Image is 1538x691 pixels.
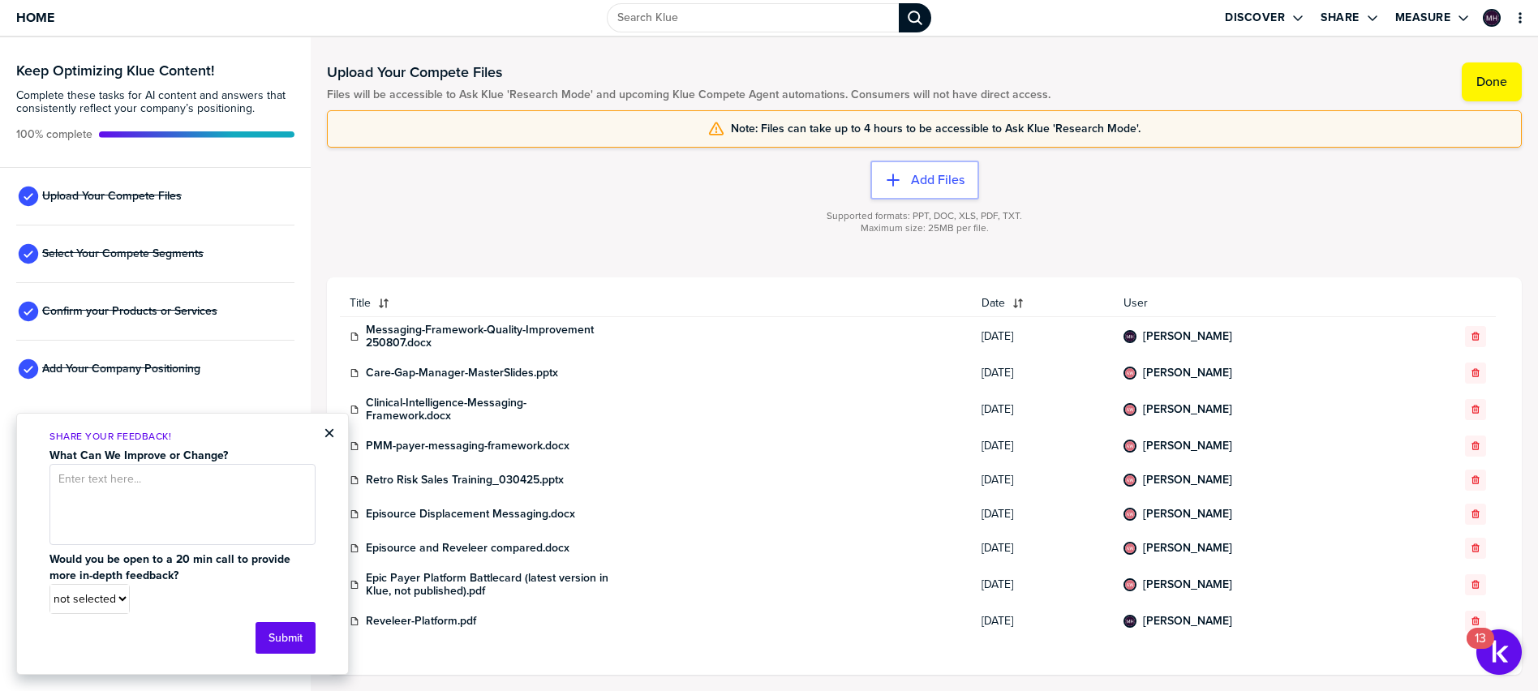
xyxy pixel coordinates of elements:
a: [PERSON_NAME] [1143,330,1232,343]
span: Home [16,11,54,24]
div: Ashley Wilkinson [1123,440,1136,453]
img: d9136050029e8e8b97ad2c067097909f-sml.png [1125,405,1135,414]
div: Ashley Wilkinson [1123,578,1136,591]
a: Messaging-Framework-Quality-Improvement 250807.docx [366,324,609,350]
span: [DATE] [982,508,1103,521]
p: Share Your Feedback! [49,430,316,444]
a: [PERSON_NAME] [1143,474,1232,487]
a: [PERSON_NAME] [1143,542,1232,555]
span: [DATE] [982,578,1103,591]
div: Ashley Wilkinson [1123,367,1136,380]
a: Care-Gap-Manager-MasterSlides.pptx [366,367,558,380]
a: Epic Payer Platform Battlecard (latest version in Klue, not published).pdf [366,572,609,598]
div: Ashley Wilkinson [1123,508,1136,521]
button: Submit [256,622,316,654]
div: Marena Hildebrandt [1123,330,1136,343]
img: 681bef9349d92f9c5bb33973463048bf-sml.png [1125,332,1135,341]
span: Select Your Compete Segments [42,247,204,260]
a: [PERSON_NAME] [1143,615,1232,628]
span: Complete these tasks for AI content and answers that consistently reflect your company’s position... [16,89,294,115]
div: Ashley Wilkinson [1123,474,1136,487]
div: 13 [1475,638,1486,659]
span: Maximum size: 25MB per file. [861,222,989,234]
h1: Upload Your Compete Files [327,62,1050,82]
span: Add Your Company Positioning [42,363,200,376]
a: Episource Displacement Messaging.docx [366,508,575,521]
a: [PERSON_NAME] [1143,440,1232,453]
span: Files will be accessible to Ask Klue 'Research Mode' and upcoming Klue Compete Agent automations.... [327,88,1050,101]
span: Title [350,297,371,310]
img: d9136050029e8e8b97ad2c067097909f-sml.png [1125,580,1135,590]
div: Marena Hildebrandt [1123,615,1136,628]
span: [DATE] [982,542,1103,555]
div: Ashley Wilkinson [1123,542,1136,555]
span: [DATE] [982,330,1103,343]
span: Date [982,297,1005,310]
span: [DATE] [982,367,1103,380]
img: 681bef9349d92f9c5bb33973463048bf-sml.png [1484,11,1499,25]
a: [PERSON_NAME] [1143,508,1232,521]
a: Reveleer-Platform.pdf [366,615,476,628]
img: d9136050029e8e8b97ad2c067097909f-sml.png [1125,441,1135,451]
img: d9136050029e8e8b97ad2c067097909f-sml.png [1125,509,1135,519]
span: [DATE] [982,615,1103,628]
img: d9136050029e8e8b97ad2c067097909f-sml.png [1125,368,1135,378]
a: Edit Profile [1481,7,1502,28]
a: [PERSON_NAME] [1143,578,1232,591]
a: PMM-payer-messaging-framework.docx [366,440,569,453]
span: Supported formats: PPT, DOC, XLS, PDF, TXT. [827,210,1022,222]
div: Marena Hildebrandt [1483,9,1501,27]
span: [DATE] [982,403,1103,416]
h3: Keep Optimizing Klue Content! [16,63,294,78]
div: Search Klue [899,3,931,32]
a: [PERSON_NAME] [1143,367,1232,380]
input: Search Klue [607,3,899,32]
span: Confirm your Products or Services [42,305,217,318]
a: Episource and Reveleer compared.docx [366,542,569,555]
span: Upload Your Compete Files [42,190,182,203]
div: Ashley Wilkinson [1123,403,1136,416]
img: d9136050029e8e8b97ad2c067097909f-sml.png [1125,543,1135,553]
span: Note: Files can take up to 4 hours to be accessible to Ask Klue 'Research Mode'. [731,122,1141,135]
label: Add Files [911,172,964,188]
label: Measure [1395,11,1451,25]
a: Retro Risk Sales Training_030425.pptx [366,474,564,487]
button: Open Resource Center, 13 new notifications [1476,629,1522,675]
img: 681bef9349d92f9c5bb33973463048bf-sml.png [1125,616,1135,626]
span: [DATE] [982,440,1103,453]
span: [DATE] [982,474,1103,487]
button: Close [324,423,335,443]
strong: What Can We Improve or Change? [49,447,228,464]
img: d9136050029e8e8b97ad2c067097909f-sml.png [1125,475,1135,485]
span: Active [16,128,92,141]
span: User [1123,297,1394,310]
strong: Would you be open to a 20 min call to provide more in-depth feedback? [49,551,294,584]
a: [PERSON_NAME] [1143,403,1232,416]
a: Clinical-Intelligence-Messaging-Framework.docx [366,397,609,423]
label: Done [1476,74,1507,90]
label: Share [1321,11,1360,25]
label: Discover [1225,11,1285,25]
